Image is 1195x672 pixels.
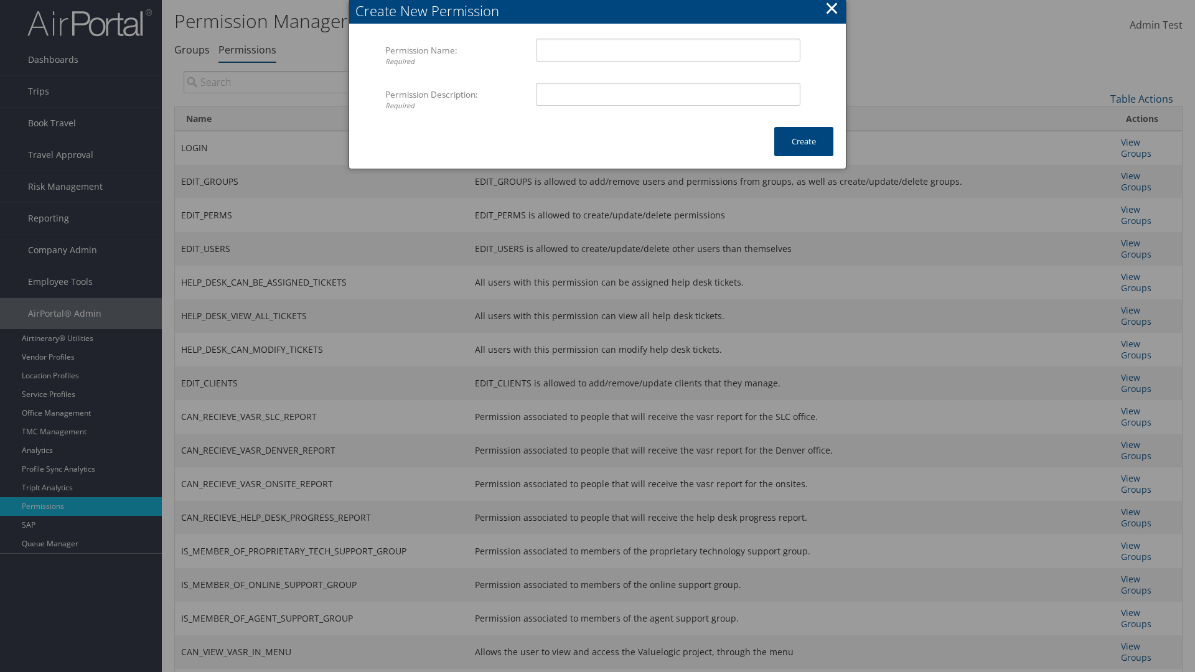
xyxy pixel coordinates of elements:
[385,101,527,111] div: Required
[355,1,846,21] div: Create New Permission
[774,127,833,156] button: Create
[385,57,527,67] div: Required
[385,39,527,73] label: Permission Name:
[385,83,527,117] label: Permission Description:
